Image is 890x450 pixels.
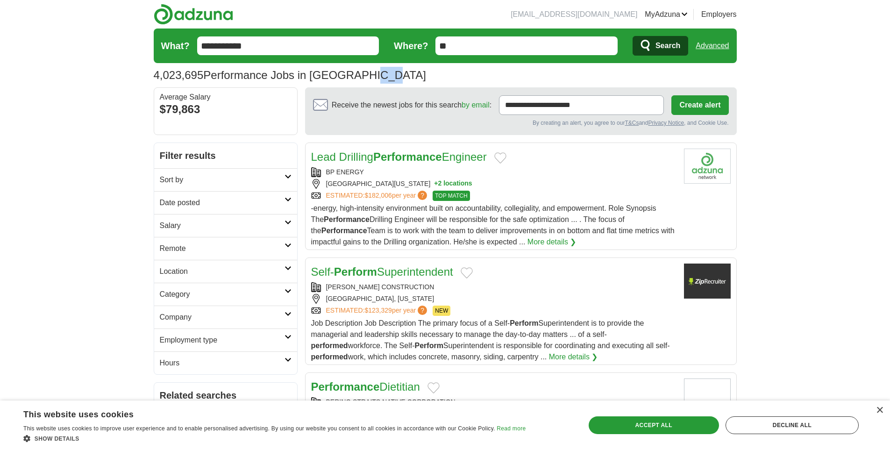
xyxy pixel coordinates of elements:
a: Read more, opens a new window [497,425,526,432]
div: Average Salary [160,93,292,101]
h2: Filter results [154,143,297,168]
a: Employers [701,9,737,20]
a: Sort by [154,168,297,191]
a: Location [154,260,297,283]
h2: Sort by [160,174,285,186]
img: Adzuna logo [154,4,233,25]
a: by email [462,101,490,109]
strong: Performance [373,150,442,163]
button: Add to favorite jobs [494,152,506,164]
strong: performed [311,353,348,361]
label: Where? [394,39,428,53]
span: $182,006 [364,192,392,199]
span: Job Description Job Description The primary focus of a Self- Superintendent is to provide the man... [311,319,670,361]
strong: Perform [415,342,443,350]
strong: Performance [324,215,370,223]
span: Receive the newest jobs for this search : [332,100,491,111]
div: Close [876,407,883,414]
button: Add to favorite jobs [427,382,440,393]
strong: Perform [334,265,377,278]
span: Search [655,36,680,55]
h2: Category [160,289,285,300]
a: Advanced [696,36,729,55]
span: Show details [35,436,79,442]
h2: Hours [160,357,285,369]
button: Search [633,36,688,56]
button: Create alert [671,95,728,115]
a: Salary [154,214,297,237]
h2: Remote [160,243,285,254]
a: Hours [154,351,297,374]
h2: Date posted [160,197,285,208]
a: Self-PerformSuperintendent [311,265,453,278]
div: BP ENERGY [311,167,676,177]
a: ESTIMATED:$123,329per year? [326,306,429,316]
a: More details ❯ [549,351,598,363]
div: Decline all [726,416,859,434]
a: MyAdzuna [645,9,688,20]
div: Show details [23,434,526,443]
a: Lead DrillingPerformanceEngineer [311,150,487,163]
span: ? [418,306,427,315]
span: NEW [433,306,450,316]
h1: Performance Jobs in [GEOGRAPHIC_DATA] [154,69,426,81]
strong: Perform [510,319,538,327]
div: This website uses cookies [23,406,502,420]
label: What? [161,39,190,53]
strong: Performance [311,380,380,393]
a: Privacy Notice [648,120,684,126]
div: [GEOGRAPHIC_DATA][US_STATE] [311,179,676,189]
img: Company logo [684,149,731,184]
span: ? [418,191,427,200]
strong: performed [311,342,348,350]
button: Add to favorite jobs [461,267,473,279]
a: Employment type [154,329,297,351]
span: This website uses cookies to improve user experience and to enable personalised advertising. By u... [23,425,495,432]
span: TOP MATCH [433,191,470,201]
a: ESTIMATED:$182,006per year? [326,191,429,201]
h2: Location [160,266,285,277]
img: Company logo [684,264,731,299]
div: [GEOGRAPHIC_DATA], [US_STATE] [311,294,676,304]
a: Category [154,283,297,306]
a: Date posted [154,191,297,214]
span: $123,329 [364,307,392,314]
strong: Performance [321,227,367,235]
h2: Company [160,312,285,323]
h2: Related searches [160,388,292,402]
a: More details ❯ [527,236,577,248]
a: BERING STRAITS NATIVE CORPORATION [326,398,456,406]
div: [PERSON_NAME] CONSTRUCTION [311,282,676,292]
span: + [434,179,438,189]
a: PerformanceDietitian [311,380,420,393]
button: +2 locations [434,179,472,189]
span: 4,023,695 [154,67,204,84]
a: T&Cs [625,120,639,126]
img: Bering Straits Native Corporation logo [684,379,731,414]
a: Company [154,306,297,329]
li: [EMAIL_ADDRESS][DOMAIN_NAME] [511,9,637,20]
h2: Salary [160,220,285,231]
h2: Employment type [160,335,285,346]
a: Remote [154,237,297,260]
div: Accept all [589,416,719,434]
div: By creating an alert, you agree to our and , and Cookie Use. [313,119,729,127]
span: -energy, high-intensity environment built on accountability, collegiality, and empowerment. Role ... [311,204,675,246]
div: $79,863 [160,101,292,118]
